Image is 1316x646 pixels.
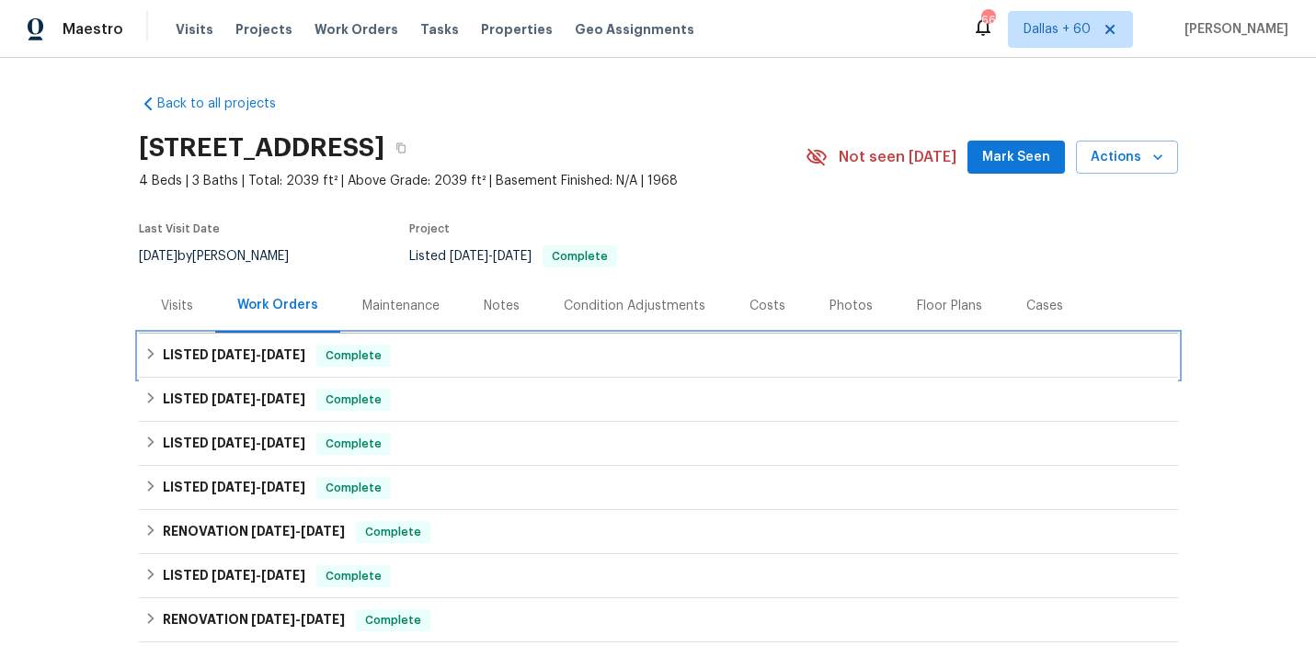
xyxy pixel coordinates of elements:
[358,611,429,629] span: Complete
[261,348,305,361] span: [DATE]
[315,20,398,39] span: Work Orders
[251,613,295,626] span: [DATE]
[301,525,345,538] span: [DATE]
[409,223,450,234] span: Project
[235,20,292,39] span: Projects
[544,251,615,262] span: Complete
[139,422,1178,466] div: LISTED [DATE]-[DATE]Complete
[163,565,305,587] h6: LISTED
[212,392,305,405] span: -
[163,345,305,367] h6: LISTED
[362,297,440,315] div: Maintenance
[163,477,305,499] h6: LISTED
[139,334,1178,378] div: LISTED [DATE]-[DATE]Complete
[212,569,256,582] span: [DATE]
[981,11,994,29] div: 664
[251,613,345,626] span: -
[484,297,520,315] div: Notes
[163,521,345,543] h6: RENOVATION
[63,20,123,39] span: Maestro
[1026,297,1063,315] div: Cases
[564,297,705,315] div: Condition Adjustments
[139,466,1178,510] div: LISTED [DATE]-[DATE]Complete
[139,172,806,190] span: 4 Beds | 3 Baths | Total: 2039 ft² | Above Grade: 2039 ft² | Basement Finished: N/A | 1968
[251,525,345,538] span: -
[261,392,305,405] span: [DATE]
[212,392,256,405] span: [DATE]
[261,569,305,582] span: [DATE]
[839,148,956,166] span: Not seen [DATE]
[139,510,1178,554] div: RENOVATION [DATE]-[DATE]Complete
[237,296,318,314] div: Work Orders
[212,481,305,493] span: -
[301,613,345,626] span: [DATE]
[318,391,389,409] span: Complete
[139,139,384,157] h2: [STREET_ADDRESS]
[176,20,213,39] span: Visits
[212,348,305,361] span: -
[1177,20,1288,39] span: [PERSON_NAME]
[139,223,220,234] span: Last Visit Date
[318,435,389,453] span: Complete
[358,523,429,541] span: Complete
[261,436,305,449] span: [DATE]
[212,436,256,449] span: [DATE]
[967,141,1065,175] button: Mark Seen
[212,348,256,361] span: [DATE]
[982,146,1050,169] span: Mark Seen
[1024,20,1091,39] span: Dallas + 60
[493,250,532,263] span: [DATE]
[450,250,488,263] span: [DATE]
[917,297,982,315] div: Floor Plans
[261,481,305,493] span: [DATE]
[1091,146,1163,169] span: Actions
[139,250,177,263] span: [DATE]
[139,554,1178,598] div: LISTED [DATE]-[DATE]Complete
[163,389,305,411] h6: LISTED
[450,250,532,263] span: -
[139,598,1178,642] div: RENOVATION [DATE]-[DATE]Complete
[163,433,305,455] h6: LISTED
[161,297,193,315] div: Visits
[1076,141,1178,175] button: Actions
[409,250,617,263] span: Listed
[212,481,256,493] span: [DATE]
[251,525,295,538] span: [DATE]
[163,609,345,631] h6: RENOVATION
[575,20,694,39] span: Geo Assignments
[481,20,553,39] span: Properties
[318,479,389,497] span: Complete
[750,297,785,315] div: Costs
[384,131,418,164] button: Copy Address
[139,245,311,267] div: by [PERSON_NAME]
[830,297,873,315] div: Photos
[212,436,305,449] span: -
[139,378,1178,422] div: LISTED [DATE]-[DATE]Complete
[212,569,305,582] span: -
[420,23,459,36] span: Tasks
[318,346,389,365] span: Complete
[139,95,315,113] a: Back to all projects
[318,567,389,585] span: Complete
